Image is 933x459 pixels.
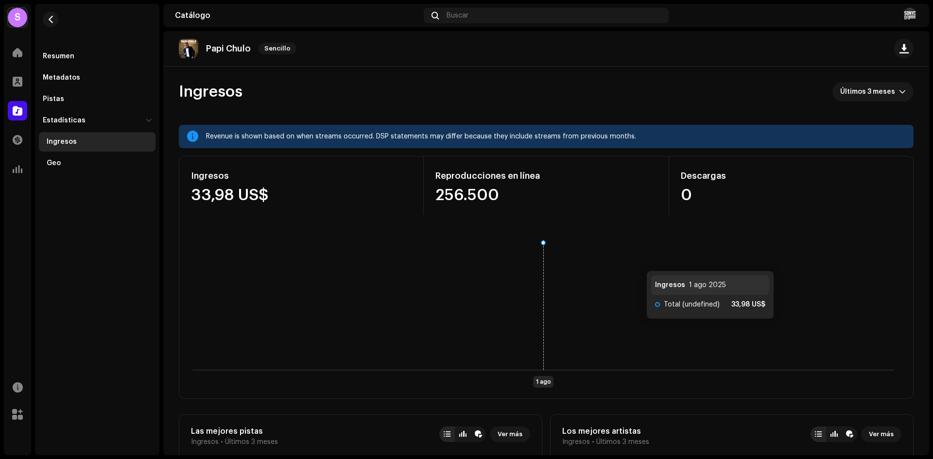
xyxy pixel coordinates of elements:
[39,89,155,109] re-m-nav-item: Pistas
[43,52,74,60] div: Resumen
[498,425,522,444] span: Ver más
[490,426,530,442] button: Ver más
[206,131,906,142] div: Revenue is shown based on when streams occurred. DSP statements may differ because they include s...
[562,438,590,446] span: Ingresos
[43,74,80,82] div: Metadatos
[39,153,155,173] re-m-nav-item: Geo
[43,117,86,124] div: Estadísticas
[899,82,906,102] div: dropdown trigger
[225,438,278,446] span: Últimos 3 meses
[191,168,412,184] div: Ingresos
[175,12,420,19] div: Catálogo
[596,438,649,446] span: Últimos 3 meses
[8,8,27,27] div: S
[47,138,77,146] div: Ingresos
[191,187,412,203] div: 33,98 US$
[39,68,155,87] re-m-nav-item: Metadatos
[447,12,468,19] span: Buscar
[681,187,901,203] div: 0
[902,8,917,23] img: ac2d6ba7-6e03-4d56-b356-7b6d8d7d168b
[179,39,198,58] img: 798b6c41-77ea-419a-ae6b-db2e5cf35170
[43,95,64,103] div: Pistas
[259,43,296,54] span: Sencillo
[536,379,551,385] text: 1 ago
[179,82,242,102] span: Ingresos
[39,111,155,173] re-m-nav-dropdown: Estadísticas
[861,426,901,442] button: Ver más
[39,132,155,152] re-m-nav-item: Ingresos
[221,438,223,446] span: •
[191,426,278,436] div: Las mejores pistas
[206,44,251,54] p: Papi Chulo
[840,82,899,102] span: Últimos 3 meses
[592,438,594,446] span: •
[47,159,61,167] div: Geo
[39,47,155,66] re-m-nav-item: Resumen
[435,168,657,184] div: Reproducciones en línea
[191,438,219,446] span: Ingresos
[869,425,894,444] span: Ver más
[435,187,657,203] div: 256.500
[562,426,649,436] div: Los mejores artistas
[681,168,901,184] div: Descargas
